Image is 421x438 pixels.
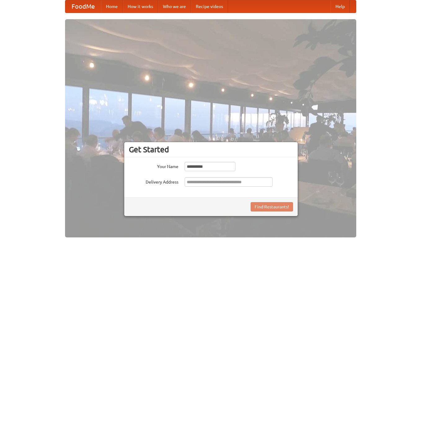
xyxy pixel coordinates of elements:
[65,0,101,13] a: FoodMe
[158,0,191,13] a: Who we are
[331,0,350,13] a: Help
[129,177,178,185] label: Delivery Address
[101,0,123,13] a: Home
[129,162,178,170] label: Your Name
[251,202,293,211] button: Find Restaurants!
[123,0,158,13] a: How it works
[129,145,293,154] h3: Get Started
[191,0,228,13] a: Recipe videos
